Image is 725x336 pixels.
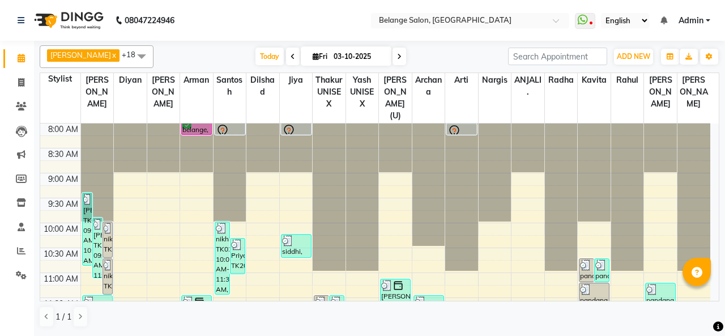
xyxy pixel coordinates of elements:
[313,73,346,111] span: Thakur UNISEX
[103,259,112,294] div: nikhil, TK02, 10:45 AM-11:30 AM, [PERSON_NAME] Styling
[41,248,80,260] div: 10:30 AM
[379,73,412,123] span: [PERSON_NAME] (U)
[617,52,650,61] span: ADD NEW
[677,291,714,325] iframe: chat widget
[182,124,211,134] div: belange, TK10, 07:45 AM-08:15 AM, Hair cut - Hair cut (M)
[111,50,116,59] a: x
[479,73,511,87] span: Nargis
[255,48,284,65] span: Today
[646,283,675,307] div: pandana, TK14, 11:15 AM-11:45 AM, Manicure - Aroma
[180,73,213,87] span: Arman
[545,73,578,87] span: Radha
[679,15,703,27] span: Admin
[50,50,111,59] span: [PERSON_NAME]
[41,223,80,235] div: 10:00 AM
[346,73,379,111] span: Yash UNISEX
[414,296,443,318] div: Anil, TK04, 11:30 AM-12:00 PM, Aroma Massage (60 mins)
[182,296,211,331] div: [PERSON_NAME], TK19, 11:30 AM-12:15 PM, [PERSON_NAME] Styling (₹300)
[330,48,387,65] input: 2025-10-03
[40,73,80,85] div: Stylist
[611,73,644,87] span: Rahul
[46,173,80,185] div: 9:00 AM
[246,73,279,99] span: dilshad
[508,48,607,65] input: Search Appointment
[83,193,92,265] div: [PERSON_NAME], TK18, 09:25 AM-10:55 AM, Hair cut - Hair cut (M) (₹400),[PERSON_NAME] Styling (₹300)
[381,279,410,302] div: [PERSON_NAME], TK22, 11:10 AM-11:40 AM, Blow Dry Straight - Medium (₹500)
[614,49,653,65] button: ADD NEW
[447,124,476,134] div: Sumaiya N, TK01, 08:00 AM-08:15 AM, Body Services - Shine Therapy - Any one (Arms/Legs/Back)
[125,5,174,36] b: 08047224946
[445,73,478,87] span: Arti
[41,298,80,310] div: 11:30 AM
[81,73,114,111] span: [PERSON_NAME]
[29,5,106,36] img: logo
[578,73,611,87] span: Kavita
[215,222,229,294] div: nikhil, TK02, 10:00 AM-11:30 AM, [PERSON_NAME] Styling,Hair cut - Hair cut (M)
[595,259,609,282] div: pandana, TK14, 10:45 AM-11:15 AM, Pedicure - Aroma (₹1100)
[215,124,245,134] div: vinay, TK03, 07:45 AM-08:15 AM, [PERSON_NAME] Styling
[511,73,544,99] span: ANJALI.
[231,239,245,274] div: Priyanka, TK20, 10:20 AM-11:05 AM, Hair cut - Hair cut (M) (₹400)
[280,73,313,87] span: Jiya
[147,73,180,111] span: [PERSON_NAME]
[579,283,609,307] div: pandana, TK14, 11:15 AM-11:45 AM, Pedicure - Classic (only cleaning,scrubing)
[114,73,147,87] span: diyan
[103,222,112,257] div: nikhil, TK02, 10:00 AM-10:45 AM, Hair cut - Hair cut (M)
[644,73,677,111] span: [PERSON_NAME]
[46,124,80,135] div: 8:00 AM
[214,73,246,99] span: Santosh
[282,235,311,257] div: siddhi, TK15, 10:15 AM-10:45 AM, Hair wash - Medium - (F) (₹500)
[677,73,710,111] span: [PERSON_NAME]
[412,73,445,99] span: Archana
[46,148,80,160] div: 8:30 AM
[41,273,80,285] div: 11:00 AM
[310,52,330,61] span: Fri
[579,259,594,282] div: pandana, TK14, 10:45 AM-11:15 AM, Manicure - Classic
[93,218,102,278] div: [PERSON_NAME], TK22, 09:55 AM-11:10 AM, Hair cut - Hair cut (M) (₹400),Innoa Hair colour - M (₹1500)
[282,124,311,134] div: [PERSON_NAME], TK17, 06:45 AM-08:15 AM, Straightnening - Short
[46,198,80,210] div: 9:30 AM
[56,311,71,323] span: 1 / 1
[122,50,144,59] span: +18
